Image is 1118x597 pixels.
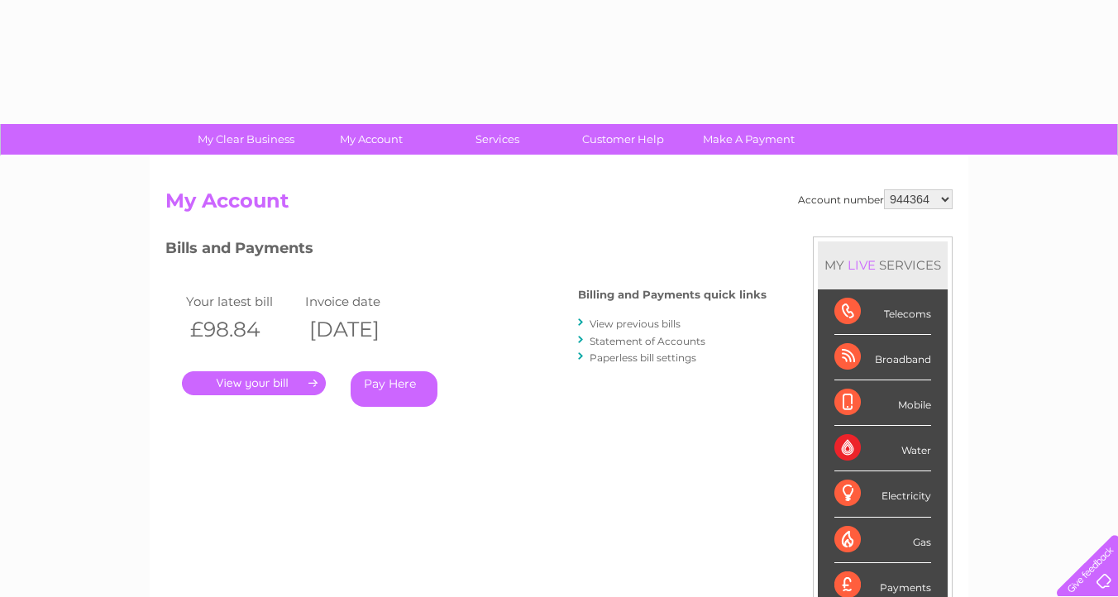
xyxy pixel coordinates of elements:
[590,351,696,364] a: Paperless bill settings
[844,257,879,273] div: LIVE
[590,318,681,330] a: View previous bills
[182,371,326,395] a: .
[182,290,301,313] td: Your latest bill
[303,124,440,155] a: My Account
[834,426,931,471] div: Water
[429,124,566,155] a: Services
[834,289,931,335] div: Telecoms
[351,371,437,407] a: Pay Here
[301,290,420,313] td: Invoice date
[165,236,767,265] h3: Bills and Payments
[165,189,953,221] h2: My Account
[798,189,953,209] div: Account number
[301,313,420,346] th: [DATE]
[834,335,931,380] div: Broadband
[590,335,705,347] a: Statement of Accounts
[578,289,767,301] h4: Billing and Payments quick links
[178,124,314,155] a: My Clear Business
[182,313,301,346] th: £98.84
[834,518,931,563] div: Gas
[555,124,691,155] a: Customer Help
[681,124,817,155] a: Make A Payment
[818,241,948,289] div: MY SERVICES
[834,380,931,426] div: Mobile
[834,471,931,517] div: Electricity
